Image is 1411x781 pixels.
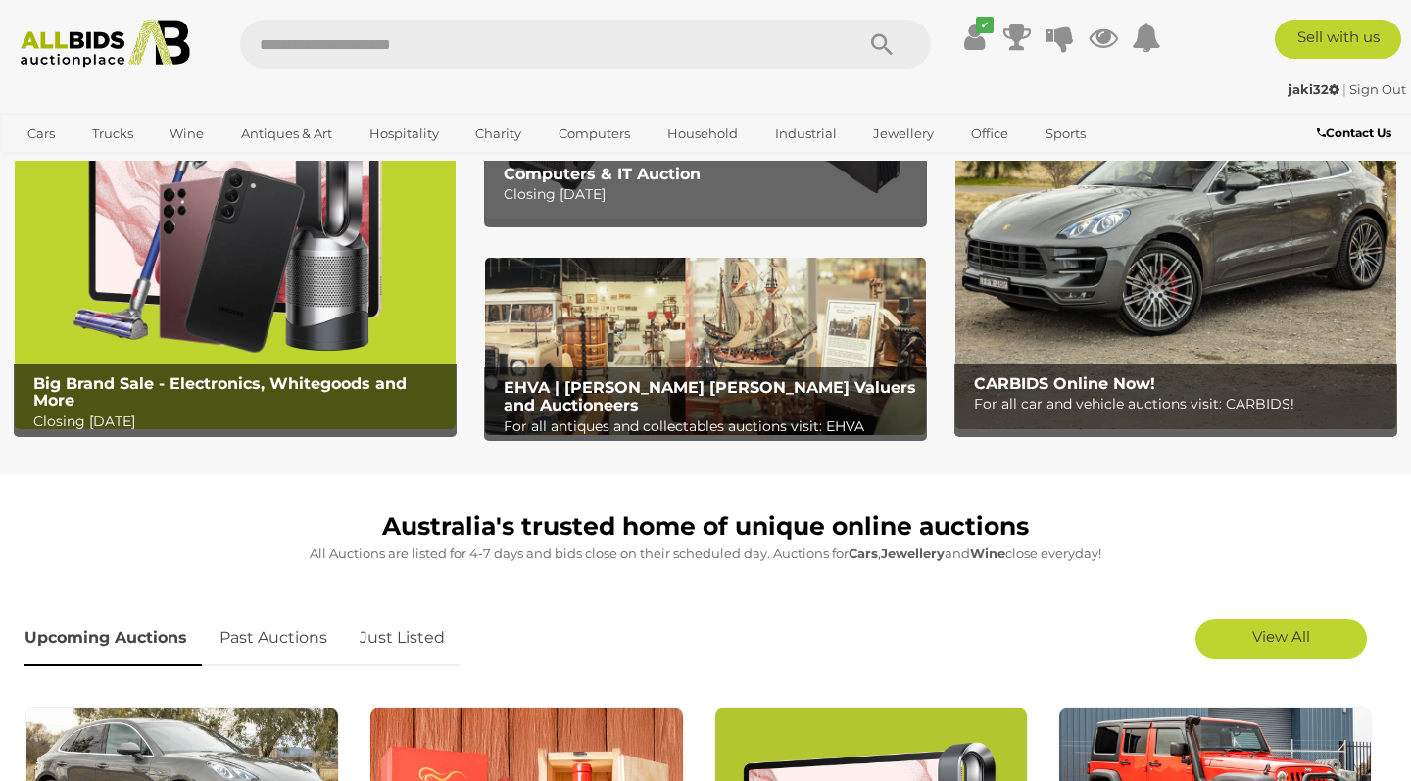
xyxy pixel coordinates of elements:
[955,42,1396,428] img: CARBIDS Online Now!
[881,545,945,561] strong: Jewellery
[974,392,1387,416] p: For all car and vehicle auctions visit: CARBIDS!
[546,118,643,150] a: Computers
[504,182,916,207] p: Closing [DATE]
[970,545,1005,561] strong: Wine
[462,118,534,150] a: Charity
[1252,627,1310,646] span: View All
[15,42,456,428] a: Big Brand Sale - Electronics, Whitegoods and More Big Brand Sale - Electronics, Whitegoods and Mo...
[1317,122,1396,144] a: Contact Us
[1342,81,1346,97] span: |
[24,610,202,667] a: Upcoming Auctions
[485,42,926,219] a: Computers & IT Auction Computers & IT Auction Closing [DATE]
[504,165,701,183] b: Computers & IT Auction
[485,258,926,434] img: EHVA | Evans Hastings Valuers and Auctioneers
[79,118,146,150] a: Trucks
[955,42,1396,428] a: CARBIDS Online Now! CARBIDS Online Now! For all car and vehicle auctions visit: CARBIDS!
[345,610,460,667] a: Just Listed
[504,378,916,415] b: EHVA | [PERSON_NAME] [PERSON_NAME] Valuers and Auctioneers
[228,118,345,150] a: Antiques & Art
[357,118,452,150] a: Hospitality
[655,118,751,150] a: Household
[849,545,878,561] strong: Cars
[833,20,931,69] button: Search
[15,42,456,428] img: Big Brand Sale - Electronics, Whitegoods and More
[504,415,916,439] p: For all antiques and collectables auctions visit: EHVA
[15,150,179,182] a: [GEOGRAPHIC_DATA]
[959,20,989,55] a: ✔
[860,118,947,150] a: Jewellery
[1289,81,1342,97] a: jaki32
[1317,125,1391,140] b: Contact Us
[11,20,201,68] img: Allbids.com.au
[485,258,926,434] a: EHVA | Evans Hastings Valuers and Auctioneers EHVA | [PERSON_NAME] [PERSON_NAME] Valuers and Auct...
[24,542,1387,564] p: All Auctions are listed for 4-7 days and bids close on their scheduled day. Auctions for , and cl...
[33,410,446,434] p: Closing [DATE]
[958,118,1021,150] a: Office
[205,610,342,667] a: Past Auctions
[157,118,217,150] a: Wine
[1289,81,1339,97] strong: jaki32
[762,118,850,150] a: Industrial
[1033,118,1098,150] a: Sports
[974,374,1155,393] b: CARBIDS Online Now!
[24,513,1387,541] h1: Australia's trusted home of unique online auctions
[976,17,994,33] i: ✔
[1195,619,1367,659] a: View All
[1275,20,1401,59] a: Sell with us
[1349,81,1406,97] a: Sign Out
[15,118,68,150] a: Cars
[33,374,407,411] b: Big Brand Sale - Electronics, Whitegoods and More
